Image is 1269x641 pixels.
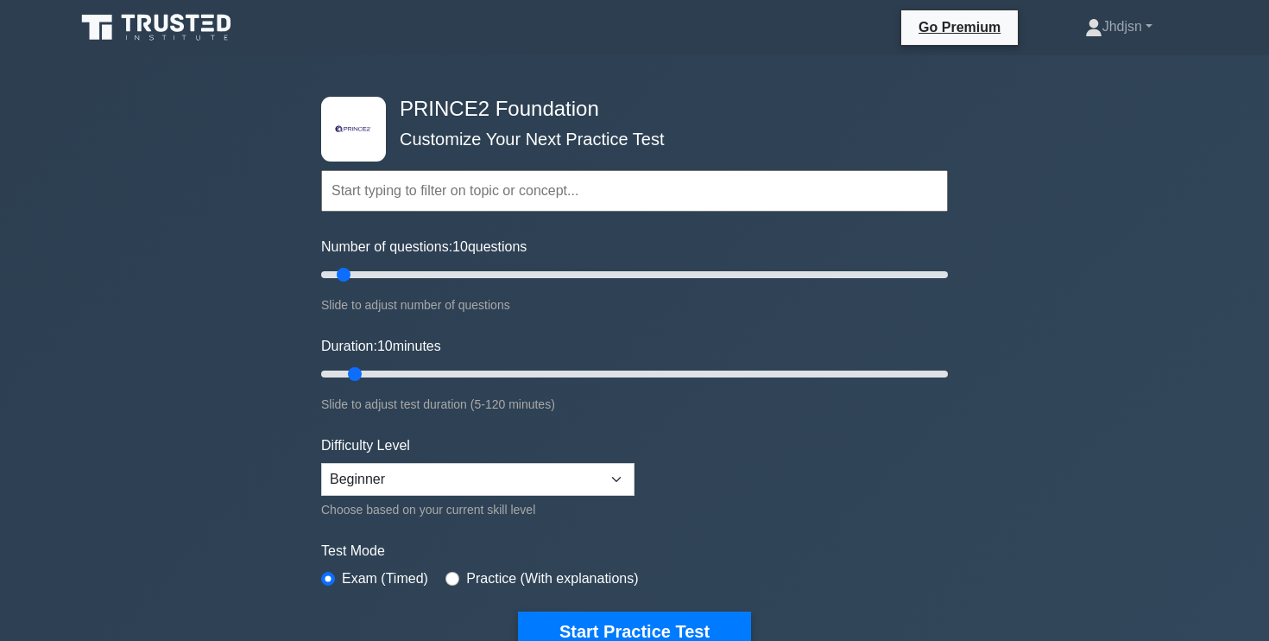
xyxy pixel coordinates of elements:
[908,16,1011,38] a: Go Premium
[393,97,863,122] h4: PRINCE2 Foundation
[321,170,948,212] input: Start typing to filter on topic or concept...
[321,336,441,357] label: Duration: minutes
[466,568,638,589] label: Practice (With explanations)
[321,499,634,520] div: Choose based on your current skill level
[342,568,428,589] label: Exam (Timed)
[321,394,948,415] div: Slide to adjust test duration (5-120 minutes)
[377,339,393,353] span: 10
[321,237,527,257] label: Number of questions: questions
[321,295,948,315] div: Slide to adjust number of questions
[321,435,410,456] label: Difficulty Level
[1044,10,1194,44] a: Jhdjsn
[452,239,468,254] span: 10
[321,541,948,562] label: Test Mode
